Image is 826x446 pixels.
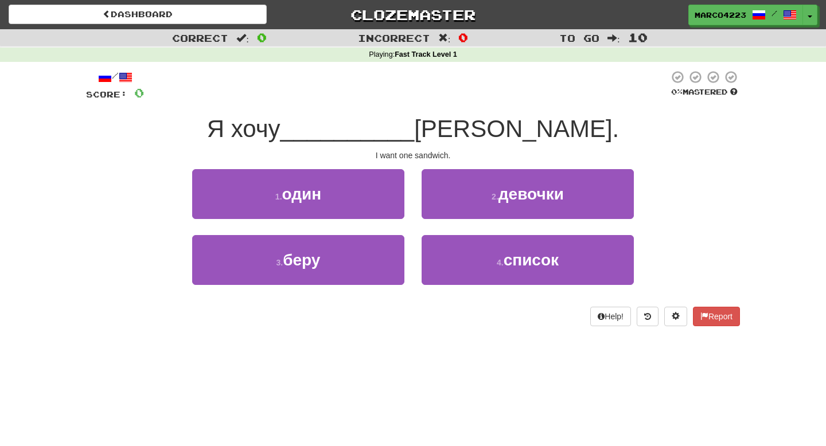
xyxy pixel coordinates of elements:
button: Round history (alt+y) [637,307,659,326]
span: Score: [86,89,127,99]
button: 4.список [422,235,634,285]
span: : [607,33,620,43]
small: 4 . [497,258,504,267]
span: 0 % [671,87,683,96]
span: Incorrect [358,32,430,44]
span: : [236,33,249,43]
span: список [504,251,559,269]
a: Marco4223 / [688,5,803,25]
strong: Fast Track Level 1 [395,50,457,58]
small: 2 . [492,192,498,201]
span: 10 [628,30,648,44]
span: 0 [458,30,468,44]
a: Dashboard [9,5,267,24]
div: I want one sandwich. [86,150,740,161]
span: один [282,185,322,203]
button: Help! [590,307,631,326]
span: Correct [172,32,228,44]
span: / [772,9,777,17]
span: беру [283,251,320,269]
span: To go [559,32,599,44]
span: 0 [134,85,144,100]
span: Marco4223 [695,10,746,20]
button: 2.девочки [422,169,634,219]
div: Mastered [669,87,740,97]
small: 3 . [276,258,283,267]
span: Я хочу [207,115,280,142]
button: Report [693,307,740,326]
span: [PERSON_NAME]. [414,115,619,142]
span: : [438,33,451,43]
button: 1.один [192,169,404,219]
small: 1 . [275,192,282,201]
a: Clozemaster [284,5,542,25]
span: 0 [257,30,267,44]
span: девочки [498,185,564,203]
button: 3.беру [192,235,404,285]
span: __________ [280,115,415,142]
div: / [86,70,144,84]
